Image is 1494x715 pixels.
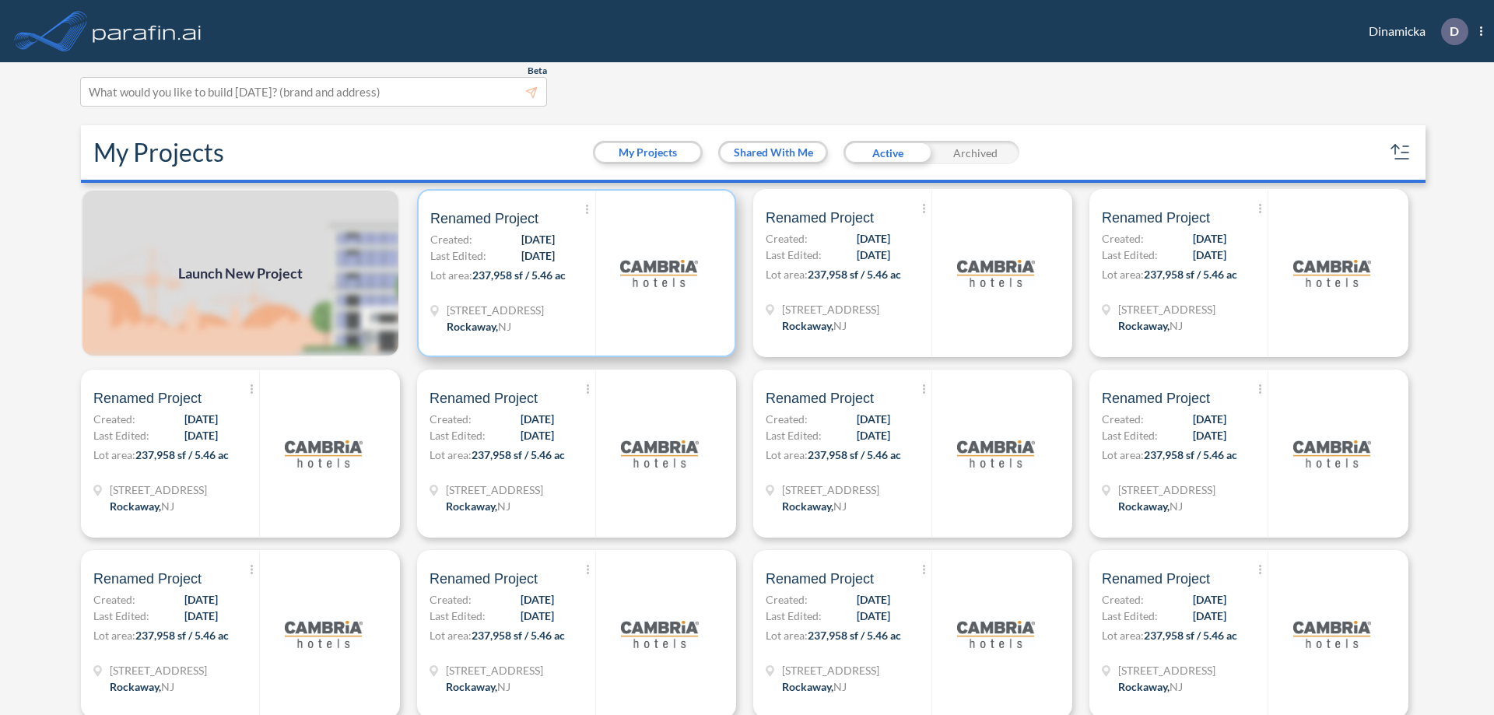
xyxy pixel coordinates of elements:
[446,482,543,498] span: 321 Mt Hope Ave
[521,231,555,247] span: [DATE]
[857,608,890,624] span: [DATE]
[808,629,901,642] span: 237,958 sf / 5.46 ac
[446,498,510,514] div: Rockaway, NJ
[521,411,554,427] span: [DATE]
[135,448,229,461] span: 237,958 sf / 5.46 ac
[766,570,874,588] span: Renamed Project
[1388,140,1413,165] button: sort
[110,678,174,695] div: Rockaway, NJ
[766,411,808,427] span: Created:
[497,499,510,513] span: NJ
[1102,629,1144,642] span: Lot area:
[430,247,486,264] span: Last Edited:
[766,230,808,247] span: Created:
[430,591,472,608] span: Created:
[1144,268,1237,281] span: 237,958 sf / 5.46 ac
[285,595,363,673] img: logo
[1193,230,1226,247] span: [DATE]
[430,608,486,624] span: Last Edited:
[782,301,879,317] span: 321 Mt Hope Ave
[110,662,207,678] span: 321 Mt Hope Ave
[1118,662,1215,678] span: 321 Mt Hope Ave
[843,141,931,164] div: Active
[857,230,890,247] span: [DATE]
[89,16,205,47] img: logo
[521,247,555,264] span: [DATE]
[110,499,161,513] span: Rockaway ,
[1193,427,1226,443] span: [DATE]
[1144,629,1237,642] span: 237,958 sf / 5.46 ac
[110,482,207,498] span: 321 Mt Hope Ave
[430,629,472,642] span: Lot area:
[1102,209,1210,227] span: Renamed Project
[430,209,538,228] span: Renamed Project
[782,317,847,334] div: Rockaway, NJ
[1170,680,1183,693] span: NJ
[184,608,218,624] span: [DATE]
[1170,319,1183,332] span: NJ
[446,499,497,513] span: Rockaway ,
[931,141,1019,164] div: Archived
[620,234,698,312] img: logo
[766,268,808,281] span: Lot area:
[1102,608,1158,624] span: Last Edited:
[528,65,547,77] span: Beta
[621,415,699,492] img: logo
[857,427,890,443] span: [DATE]
[430,268,472,282] span: Lot area:
[766,608,822,624] span: Last Edited:
[1193,608,1226,624] span: [DATE]
[782,678,847,695] div: Rockaway, NJ
[135,629,229,642] span: 237,958 sf / 5.46 ac
[93,448,135,461] span: Lot area:
[110,498,174,514] div: Rockaway, NJ
[1118,498,1183,514] div: Rockaway, NJ
[521,427,554,443] span: [DATE]
[782,499,833,513] span: Rockaway ,
[1144,448,1237,461] span: 237,958 sf / 5.46 ac
[1193,411,1226,427] span: [DATE]
[184,591,218,608] span: [DATE]
[857,591,890,608] span: [DATE]
[1102,247,1158,263] span: Last Edited:
[1118,678,1183,695] div: Rockaway, NJ
[957,595,1035,673] img: logo
[766,448,808,461] span: Lot area:
[782,680,833,693] span: Rockaway ,
[1118,482,1215,498] span: 321 Mt Hope Ave
[93,591,135,608] span: Created:
[1450,24,1459,38] p: D
[1102,389,1210,408] span: Renamed Project
[430,570,538,588] span: Renamed Project
[430,411,472,427] span: Created:
[1118,301,1215,317] span: 321 Mt Hope Ave
[446,680,497,693] span: Rockaway ,
[1102,591,1144,608] span: Created:
[285,415,363,492] img: logo
[472,448,565,461] span: 237,958 sf / 5.46 ac
[766,629,808,642] span: Lot area:
[808,268,901,281] span: 237,958 sf / 5.46 ac
[833,680,847,693] span: NJ
[621,595,699,673] img: logo
[1118,680,1170,693] span: Rockaway ,
[161,680,174,693] span: NJ
[178,263,303,284] span: Launch New Project
[833,499,847,513] span: NJ
[1170,499,1183,513] span: NJ
[1118,319,1170,332] span: Rockaway ,
[957,415,1035,492] img: logo
[93,411,135,427] span: Created:
[857,411,890,427] span: [DATE]
[1118,499,1170,513] span: Rockaway ,
[766,389,874,408] span: Renamed Project
[472,629,565,642] span: 237,958 sf / 5.46 ac
[161,499,174,513] span: NJ
[498,320,511,333] span: NJ
[430,427,486,443] span: Last Edited:
[430,389,538,408] span: Renamed Project
[93,138,224,167] h2: My Projects
[472,268,566,282] span: 237,958 sf / 5.46 ac
[93,629,135,642] span: Lot area:
[595,143,700,162] button: My Projects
